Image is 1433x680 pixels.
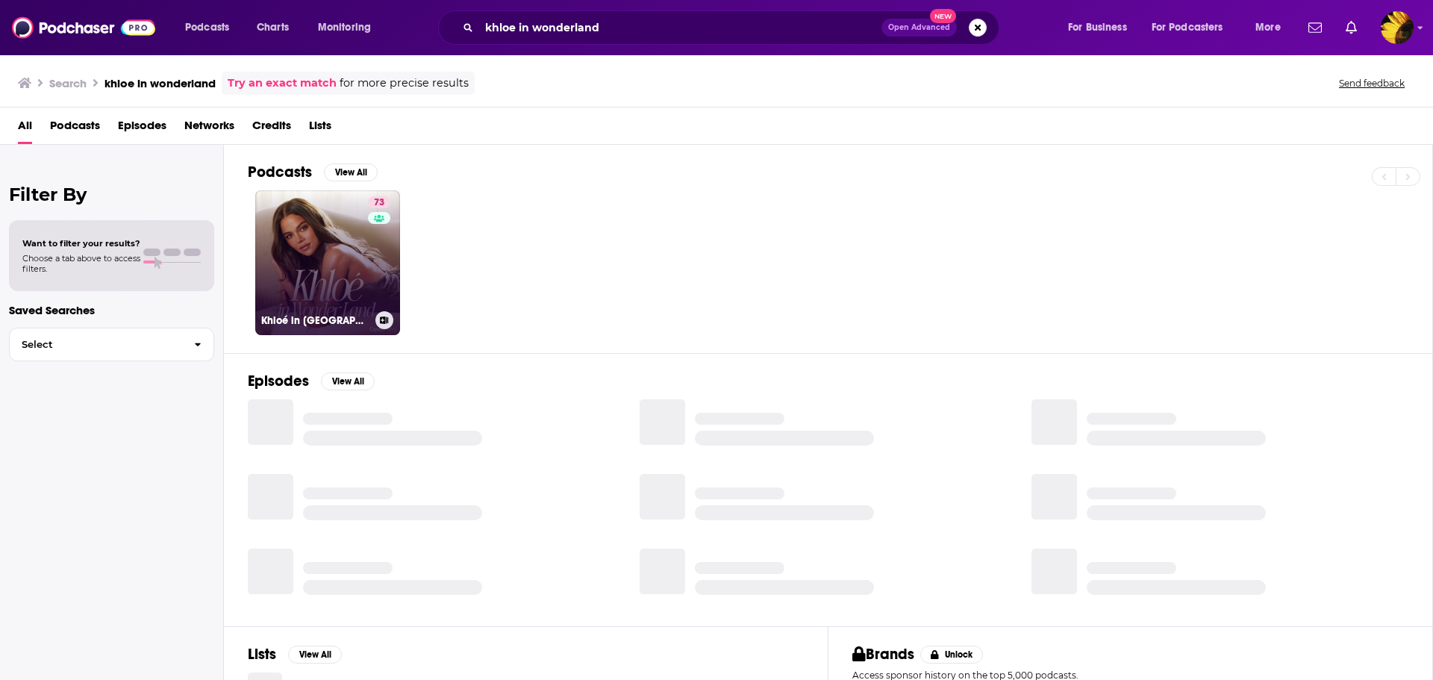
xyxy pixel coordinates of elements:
[1340,15,1363,40] a: Show notifications dropdown
[318,17,371,38] span: Monitoring
[9,328,214,361] button: Select
[248,163,378,181] a: PodcastsView All
[888,24,950,31] span: Open Advanced
[248,372,309,390] h2: Episodes
[10,340,182,349] span: Select
[340,75,469,92] span: for more precise results
[12,13,155,42] img: Podchaser - Follow, Share and Rate Podcasts
[22,253,140,274] span: Choose a tab above to access filters.
[1381,11,1414,44] img: User Profile
[920,646,984,664] button: Unlock
[368,196,390,208] a: 73
[247,16,298,40] a: Charts
[1255,17,1281,38] span: More
[1058,16,1146,40] button: open menu
[852,645,914,664] h2: Brands
[9,303,214,317] p: Saved Searches
[309,113,331,144] a: Lists
[307,16,390,40] button: open menu
[104,76,216,90] h3: khloe in wonderland
[248,163,312,181] h2: Podcasts
[930,9,957,23] span: New
[881,19,957,37] button: Open AdvancedNew
[248,372,375,390] a: EpisodesView All
[1152,17,1223,38] span: For Podcasters
[1381,11,1414,44] span: Logged in as ARMSquadcast
[184,113,234,144] a: Networks
[18,113,32,144] a: All
[324,163,378,181] button: View All
[479,16,881,40] input: Search podcasts, credits, & more...
[257,17,289,38] span: Charts
[252,113,291,144] a: Credits
[452,10,1014,45] div: Search podcasts, credits, & more...
[1334,77,1409,90] button: Send feedback
[1302,15,1328,40] a: Show notifications dropdown
[255,190,400,335] a: 73Khloé in [GEOGRAPHIC_DATA]
[261,314,369,327] h3: Khloé in [GEOGRAPHIC_DATA]
[49,76,87,90] h3: Search
[1381,11,1414,44] button: Show profile menu
[9,184,214,205] h2: Filter By
[175,16,249,40] button: open menu
[248,645,276,664] h2: Lists
[50,113,100,144] a: Podcasts
[1068,17,1127,38] span: For Business
[1245,16,1299,40] button: open menu
[22,238,140,249] span: Want to filter your results?
[118,113,166,144] a: Episodes
[228,75,337,92] a: Try an exact match
[248,645,342,664] a: ListsView All
[288,646,342,664] button: View All
[374,196,384,210] span: 73
[185,17,229,38] span: Podcasts
[1142,16,1245,40] button: open menu
[321,372,375,390] button: View All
